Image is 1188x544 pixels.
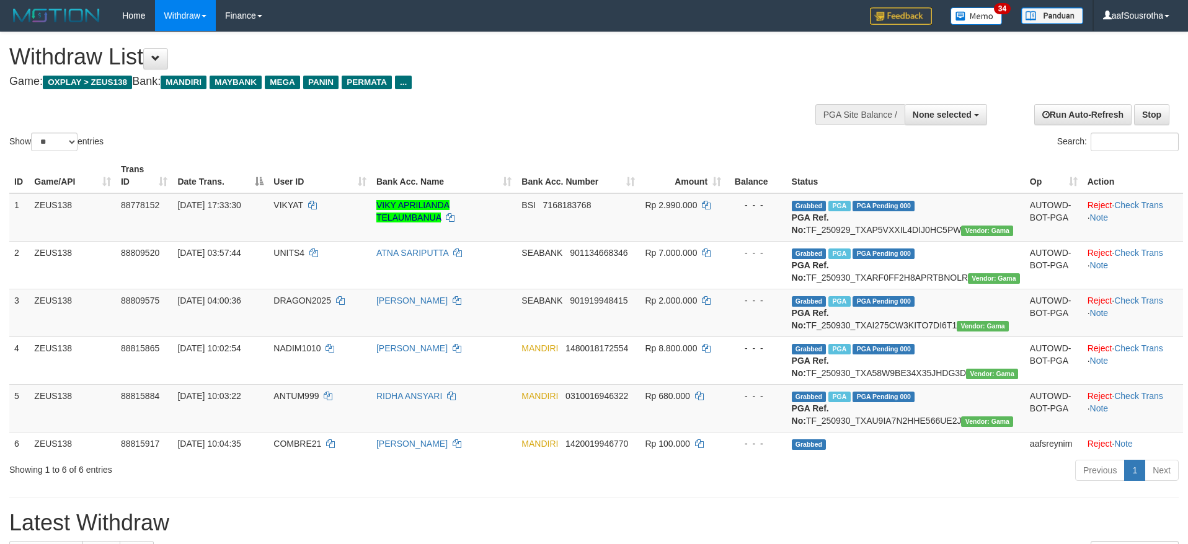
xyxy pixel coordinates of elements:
b: PGA Ref. No: [792,260,829,283]
a: Check Trans [1114,343,1163,353]
a: Reject [1088,391,1112,401]
span: None selected [913,110,972,120]
th: Balance [726,158,786,193]
img: MOTION_logo.png [9,6,104,25]
span: BSI [521,200,536,210]
span: VIKYAT [273,200,303,210]
h1: Latest Withdraw [9,511,1179,535]
td: ZEUS138 [29,289,116,336]
span: PGA Pending [853,296,915,307]
span: DRAGON2025 [273,296,331,305]
td: ZEUS138 [29,241,116,289]
a: Reject [1088,439,1112,449]
a: RIDHA ANSYARI [376,391,442,401]
span: MANDIRI [521,439,558,449]
span: PERMATA [342,76,392,89]
div: - - - [731,342,781,354]
span: SEABANK [521,296,562,305]
span: [DATE] 10:02:54 [177,343,241,353]
a: Note [1090,403,1109,413]
span: COMBRE21 [273,439,321,449]
td: 5 [9,384,29,432]
a: [PERSON_NAME] [376,343,448,353]
span: Grabbed [792,344,827,354]
td: TF_250930_TXARF0FF2H8APRTBNOLR [787,241,1025,289]
span: [DATE] 04:00:36 [177,296,241,305]
span: Marked by aafchomsokheang [828,201,850,211]
a: Note [1114,439,1133,449]
a: 1 [1124,460,1145,481]
span: Rp 7.000.000 [645,248,697,258]
a: Next [1145,460,1179,481]
span: ANTUM999 [273,391,319,401]
span: PGA Pending [853,344,915,354]
span: Rp 8.800.000 [645,343,697,353]
a: Check Trans [1114,248,1163,258]
a: Note [1090,356,1109,366]
span: Copy 1480018172554 to clipboard [565,343,628,353]
th: Action [1083,158,1183,193]
label: Search: [1057,133,1179,151]
a: Run Auto-Refresh [1034,104,1132,125]
h4: Game: Bank: [9,76,779,88]
span: PANIN [303,76,339,89]
span: Marked by aafchomsokheang [828,344,850,354]
td: AUTOWD-BOT-PGA [1025,289,1083,336]
a: Note [1090,213,1109,222]
span: MEGA [265,76,300,89]
div: PGA Site Balance / [815,104,905,125]
th: Op: activate to sort column ascending [1025,158,1083,193]
td: TF_250930_TXAU9IA7N2HHE566UE2J [787,384,1025,432]
a: Check Trans [1114,391,1163,401]
b: PGA Ref. No: [792,356,829,378]
span: Grabbed [792,296,827,307]
select: Showentries [31,133,78,151]
span: PGA Pending [853,201,915,211]
h1: Withdraw List [9,45,779,69]
td: 1 [9,193,29,242]
div: - - - [731,199,781,211]
span: 88809575 [121,296,159,305]
td: · · [1083,241,1183,289]
span: ... [395,76,412,89]
a: Stop [1134,104,1169,125]
th: Status [787,158,1025,193]
span: Copy 7168183768 to clipboard [543,200,592,210]
span: Copy 901919948415 to clipboard [570,296,627,305]
a: VIKY APRILIANDA TELAUMBANUA [376,200,450,222]
td: ZEUS138 [29,193,116,242]
td: · · [1083,193,1183,242]
span: [DATE] 10:04:35 [177,439,241,449]
td: AUTOWD-BOT-PGA [1025,336,1083,384]
span: 88815865 [121,343,159,353]
span: Rp 2.000.000 [645,296,697,305]
span: SEABANK [521,248,562,258]
span: Copy 1420019946770 to clipboard [565,439,628,449]
th: ID [9,158,29,193]
a: [PERSON_NAME] [376,439,448,449]
span: 88815884 [121,391,159,401]
th: Bank Acc. Number: activate to sort column ascending [516,158,640,193]
span: Vendor URL: https://trx31.1velocity.biz [966,369,1018,379]
td: · · [1083,336,1183,384]
span: Marked by aafkaynarin [828,296,850,307]
div: - - - [731,294,781,307]
b: PGA Ref. No: [792,308,829,330]
span: Rp 100.000 [645,439,689,449]
span: Vendor URL: https://trx31.1velocity.biz [961,226,1013,236]
a: Reject [1088,248,1112,258]
th: Date Trans.: activate to sort column descending [172,158,268,193]
td: TF_250929_TXAP5VXXIL4DIJ0HC5PW [787,193,1025,242]
input: Search: [1091,133,1179,151]
a: Reject [1088,200,1112,210]
img: Feedback.jpg [870,7,932,25]
span: Grabbed [792,439,827,450]
td: ZEUS138 [29,336,116,384]
span: Grabbed [792,201,827,211]
a: Previous [1075,460,1125,481]
span: 88809520 [121,248,159,258]
td: TF_250930_TXA58W9BE34X35JHDG3D [787,336,1025,384]
div: - - - [731,390,781,402]
span: OXPLAY > ZEUS138 [43,76,132,89]
label: Show entries [9,133,104,151]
